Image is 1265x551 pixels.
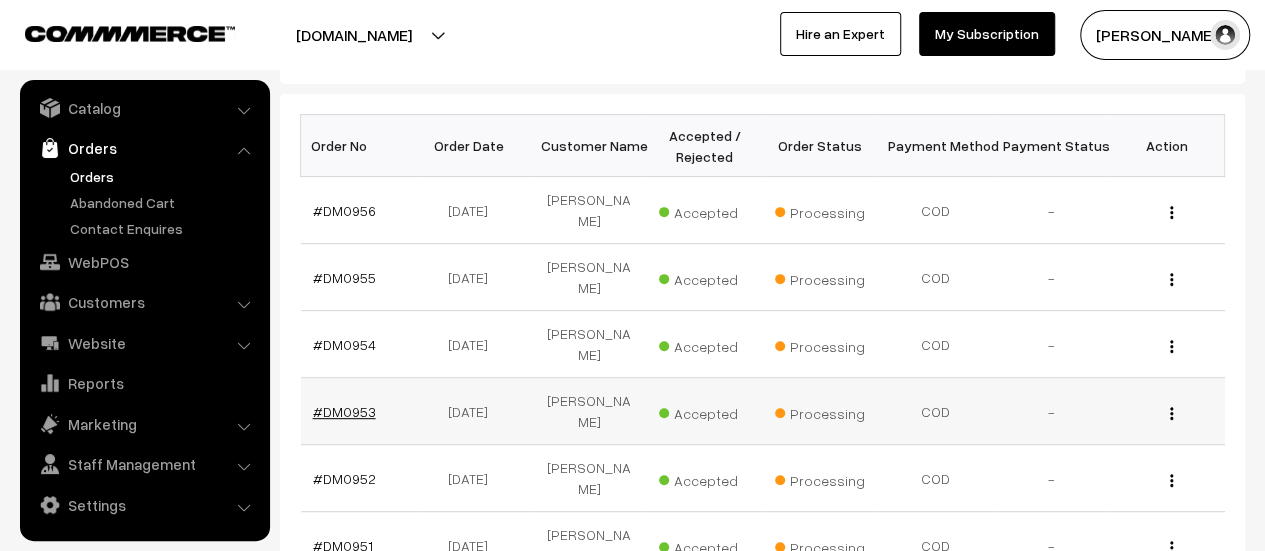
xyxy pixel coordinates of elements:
td: - [994,445,1110,512]
td: [DATE] [416,445,532,512]
td: COD [878,244,994,311]
img: Menu [1170,340,1173,353]
a: #DM0952 [313,470,376,487]
img: Menu [1170,273,1173,286]
a: #DM0954 [313,336,376,353]
button: [DOMAIN_NAME] [226,10,482,60]
img: Menu [1170,206,1173,219]
span: Processing [775,465,875,491]
td: [PERSON_NAME] [532,445,648,512]
td: COD [878,177,994,244]
td: [DATE] [416,177,532,244]
td: - [994,378,1110,445]
th: Accepted / Rejected [647,115,763,177]
td: [DATE] [416,378,532,445]
a: Website [25,325,263,361]
a: Reports [25,365,263,401]
span: Accepted [659,331,759,357]
img: Menu [1170,407,1173,420]
a: Orders [65,166,263,187]
td: - [994,244,1110,311]
a: Customers [25,284,263,320]
td: [DATE] [416,244,532,311]
td: [PERSON_NAME] [532,177,648,244]
span: Processing [775,197,875,223]
a: Orders [25,130,263,166]
a: Marketing [25,406,263,442]
td: [PERSON_NAME] [532,244,648,311]
a: Contact Enquires [65,218,263,239]
img: COMMMERCE [25,26,235,41]
span: Accepted [659,398,759,424]
td: COD [878,378,994,445]
a: #DM0955 [313,269,376,286]
a: Settings [25,487,263,523]
span: Accepted [659,465,759,491]
th: Order Status [763,115,879,177]
td: [PERSON_NAME] [532,311,648,378]
span: Processing [775,264,875,290]
td: [DATE] [416,311,532,378]
span: Accepted [659,264,759,290]
td: - [994,177,1110,244]
td: COD [878,311,994,378]
td: - [994,311,1110,378]
a: Staff Management [25,446,263,482]
a: My Subscription [919,12,1055,56]
th: Payment Status [994,115,1110,177]
td: [PERSON_NAME] [532,378,648,445]
th: Order Date [416,115,532,177]
a: #DM0953 [313,403,376,420]
a: COMMMERCE [25,20,200,44]
img: Menu [1170,474,1173,487]
th: Payment Method [878,115,994,177]
button: [PERSON_NAME] [1080,10,1250,60]
span: Processing [775,398,875,424]
td: COD [878,445,994,512]
span: Processing [775,331,875,357]
a: Catalog [25,90,263,126]
a: Abandoned Cart [65,192,263,213]
a: WebPOS [25,244,263,280]
span: Accepted [659,197,759,223]
img: user [1210,20,1240,50]
a: #DM0956 [313,202,376,219]
a: Hire an Expert [780,12,901,56]
th: Order No [301,115,417,177]
th: Action [1109,115,1225,177]
th: Customer Name [532,115,648,177]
